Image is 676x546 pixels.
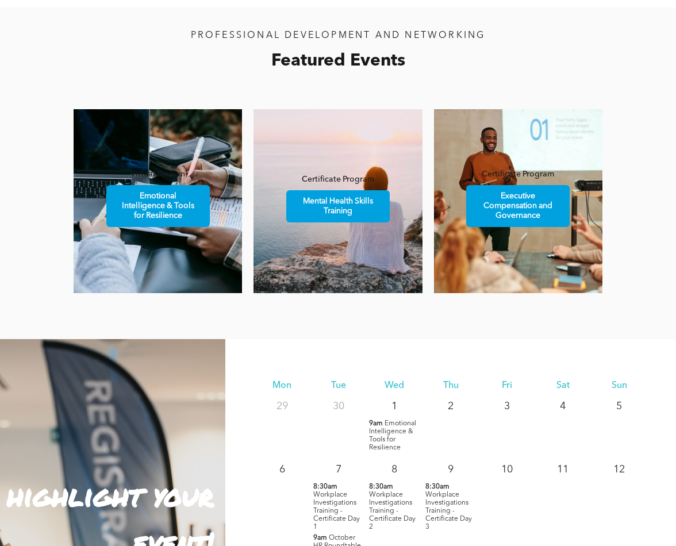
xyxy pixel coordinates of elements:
span: Featured Events [271,52,405,70]
p: 30 [328,396,349,417]
span: PROFESSIONAL DEVELOPMENT AND NETWORKING [191,31,486,40]
p: 29 [272,396,293,417]
span: Emotional Intelligence & Tools for Resilience [369,420,416,451]
p: 7 [328,459,349,480]
div: Wed [366,380,422,391]
span: 8:30am [425,483,450,491]
p: 1 [384,396,405,417]
span: Workplace Investigations Training - Certificate Day 2 [369,491,416,530]
p: 3 [497,396,517,417]
p: 6 [272,459,293,480]
span: 9am [369,420,383,428]
div: Thu [422,380,479,391]
p: 11 [552,459,573,480]
div: Mon [254,380,310,391]
p: 9 [440,459,461,480]
span: Mental Health Skills Training [288,191,388,222]
span: 8:30am [369,483,393,491]
span: Executive Compensation and Governance [468,186,568,226]
div: Sun [591,380,647,391]
div: Fri [479,380,535,391]
div: Sat [535,380,591,391]
a: Emotional Intelligence & Tools for Resilience [106,185,210,227]
p: 4 [552,396,573,417]
span: Emotional Intelligence & Tools for Resilience [107,186,208,226]
span: 9am [313,534,327,542]
span: Workplace Investigations Training - Certificate Day 3 [425,491,472,530]
span: Workplace Investigations Training - Certificate Day 1 [313,491,360,530]
p: 2 [440,396,461,417]
div: Tue [310,380,367,391]
span: 8:30am [313,483,337,491]
a: Mental Health Skills Training [286,190,390,222]
p: 10 [497,459,517,480]
p: 8 [384,459,405,480]
a: Executive Compensation and Governance [466,185,570,227]
p: 12 [609,459,629,480]
p: 5 [609,396,629,417]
